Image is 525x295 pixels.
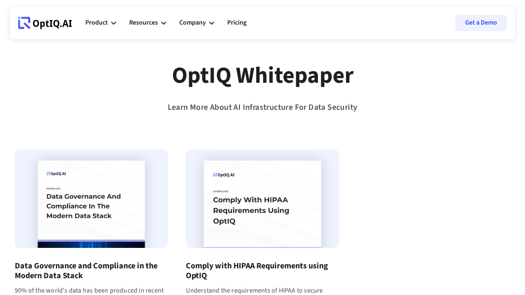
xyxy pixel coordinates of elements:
[168,61,358,90] div: OptIQ Whitepaper
[85,11,116,35] div: Product
[18,11,72,35] a: Webflow Homepage
[179,11,214,35] div: Company
[186,261,339,281] h4: Comply with HIPAA Requirements using OptIQ
[455,15,507,31] a: Get a Demo
[179,17,206,28] div: Company
[85,17,108,28] div: Product
[227,11,247,35] a: Pricing
[129,17,158,28] div: Resources
[15,261,168,281] h4: Data Governance and Compliance in the Modern Data Stack
[129,11,166,35] div: Resources
[168,100,358,115] div: Learn More About AI Infrastructure For Data Security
